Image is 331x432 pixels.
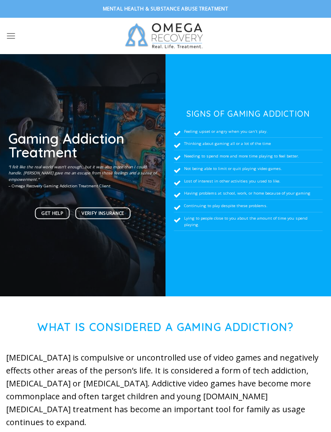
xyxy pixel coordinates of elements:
[174,200,323,212] li: Continuing to play despite these problems.
[75,208,131,219] a: Verify Insurance
[8,164,157,182] em: “I felt like the real world wasn’t enough…but it was also more than I could handle. [PERSON_NAME]...
[174,187,323,200] li: Having problems at school, work, or home because of your gaming
[8,164,157,189] p: – Omega Recovery Gaming Addiction Treatment Client
[120,18,211,54] img: Omega Recovery
[6,321,325,334] h1: What is Considered a Gaming Addiction?
[103,5,228,12] strong: Mental Health & Substance Abuse Treatment
[174,212,323,231] li: Lying to people close to you about the amount of time you spend playing.
[6,351,325,429] p: [MEDICAL_DATA] is compulsive or uncontrolled use of video games and negatively effects other area...
[41,210,63,217] span: Get Help
[174,110,323,118] h3: Signs of Gaming Addiction
[35,208,70,219] a: Get Help
[82,210,124,217] span: Verify Insurance
[174,150,323,163] li: Needing to spend more and more time playing to feel better.
[6,26,16,46] a: Menu
[174,175,323,188] li: Lost of interest in other activities you used to like.
[174,138,323,150] li: Thinking about gaming all or a lot of the time
[174,126,323,138] li: Feeling upset or angry when you can’t play.
[8,132,157,160] h1: Gaming Addiction Treatment
[174,163,323,175] li: Not being able to limit or quit playing video games.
